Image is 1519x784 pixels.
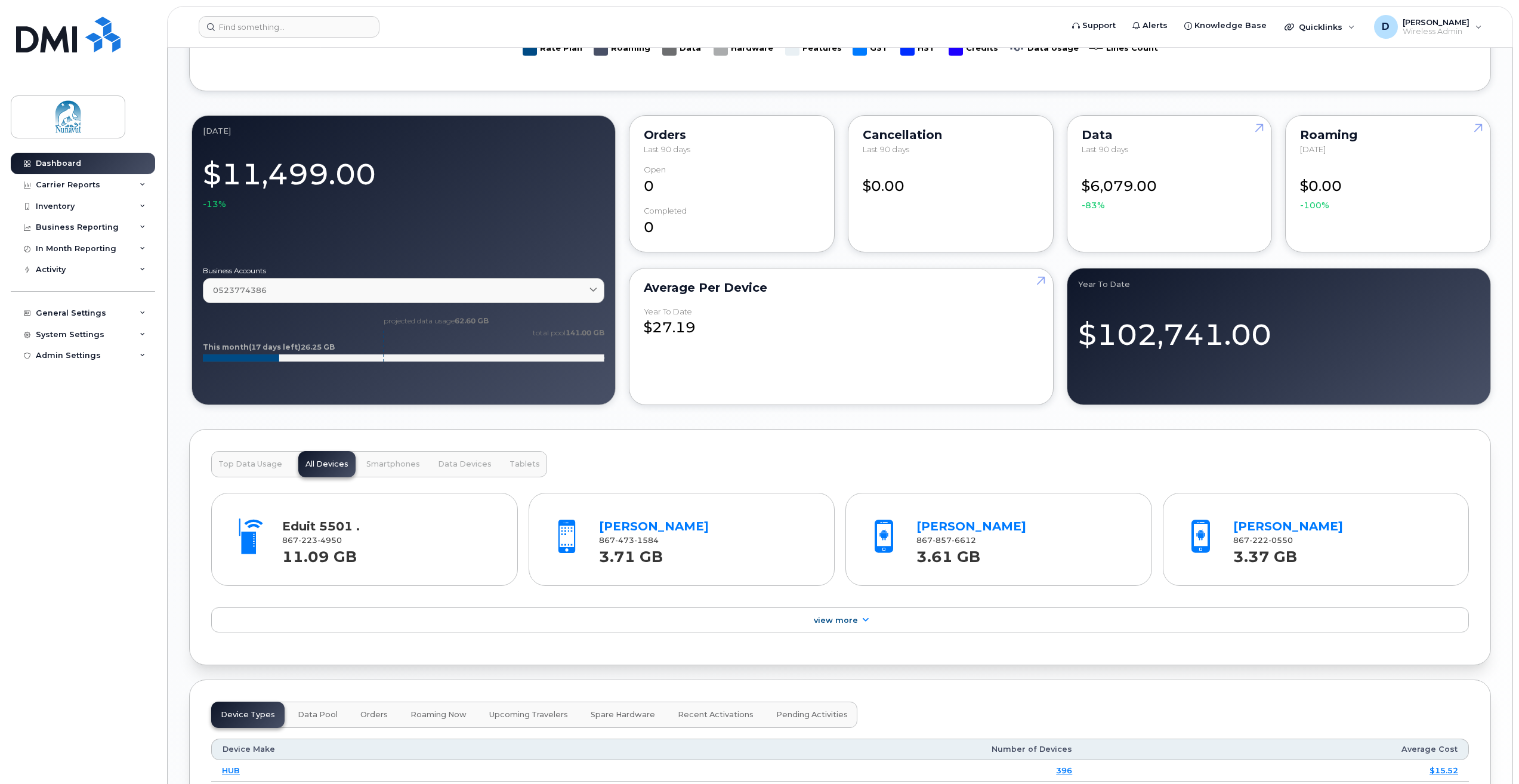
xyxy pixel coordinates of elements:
input: Find something... [199,16,379,38]
span: 4950 [317,536,342,545]
a: Knowledge Base [1176,14,1275,38]
span: 6612 [952,536,976,545]
a: Support [1064,14,1124,38]
g: Rate Plan [523,37,582,60]
a: HUB [222,766,240,775]
span: Knowledge Base [1194,20,1267,32]
g: Credits [949,37,999,60]
span: Orders [360,710,388,720]
a: 0523774386 [203,278,604,303]
span: 473 [615,536,634,545]
div: $11,499.00 [203,150,604,210]
a: View More [211,607,1469,632]
span: Quicklinks [1299,22,1342,32]
span: Support [1082,20,1116,32]
div: Data [1082,130,1258,140]
div: Quicklinks [1276,15,1363,39]
span: Last 90 days [1082,144,1128,154]
span: Top Data Usage [218,459,282,469]
span: Roaming Now [410,710,467,720]
button: Smartphones [359,451,427,477]
div: Average per Device [644,283,1038,292]
a: 396 [1056,766,1072,775]
th: Device Make [211,739,579,760]
div: Year to Date [644,307,692,316]
g: Lines Count [1089,37,1158,60]
div: Year to Date [1078,279,1480,289]
span: 867 [916,536,976,545]
label: Business Accounts [203,267,604,274]
span: Tablets [510,459,540,469]
strong: 3.61 GB [916,541,980,566]
span: Pending Activities [776,710,848,720]
tspan: (17 days left) [249,342,301,351]
span: 0550 [1268,536,1293,545]
div: Roaming [1300,130,1476,140]
span: Data Devices [438,459,492,469]
div: Darryl Smith [1366,15,1490,39]
span: 867 [282,536,342,545]
g: Hardware [714,37,774,60]
strong: 3.37 GB [1233,541,1297,566]
span: -83% [1082,199,1105,211]
span: Last 90 days [644,144,690,154]
div: 0 [644,165,820,196]
span: Wireless Admin [1403,27,1469,36]
div: Orders [644,130,820,140]
div: Open [644,165,666,174]
a: $15.52 [1430,766,1458,775]
button: Top Data Usage [211,451,289,477]
span: Smartphones [366,459,420,469]
span: -13% [203,198,226,210]
a: Eduit 5501 . [282,519,360,533]
a: [PERSON_NAME] [916,519,1026,533]
a: Alerts [1124,14,1176,38]
text: projected data usage [384,316,489,325]
a: [PERSON_NAME] [1233,519,1343,533]
div: $0.00 [863,165,1039,196]
tspan: 26.25 GB [301,342,335,351]
th: Number of Devices [579,739,1083,760]
text: total pool [532,328,604,337]
span: 1584 [634,536,659,545]
strong: 3.71 GB [599,541,663,566]
g: Data [663,37,702,60]
span: 0523774386 [213,285,267,296]
span: Alerts [1143,20,1168,32]
span: Spare Hardware [591,710,655,720]
span: Upcoming Travelers [489,710,568,720]
a: [PERSON_NAME] [599,519,709,533]
g: Data Usage [1011,37,1079,60]
div: $27.19 [644,307,1038,338]
span: 223 [298,536,317,545]
button: Tablets [502,451,547,477]
span: [DATE] [1300,144,1326,154]
span: 867 [599,536,659,545]
div: completed [644,206,687,215]
span: -100% [1300,199,1329,211]
span: D [1382,20,1390,34]
button: Data Devices [431,451,499,477]
span: View More [814,616,858,625]
strong: 11.09 GB [282,541,357,566]
tspan: 141.00 GB [566,328,604,337]
span: Last 90 days [863,144,909,154]
span: [PERSON_NAME] [1403,17,1469,27]
div: August 2025 [203,126,604,136]
g: Legend [523,37,1158,60]
tspan: This month [203,342,249,351]
span: 857 [933,536,952,545]
div: $102,741.00 [1078,304,1480,356]
tspan: 62.60 GB [455,316,489,325]
div: 0 [644,206,820,237]
div: $6,079.00 [1082,165,1258,211]
span: 867 [1233,536,1293,545]
g: Roaming [594,37,651,60]
g: Features [786,37,842,60]
span: Recent Activations [678,710,754,720]
span: Data Pool [298,710,338,720]
span: 222 [1249,536,1268,545]
g: HST [901,37,937,60]
div: Cancellation [863,130,1039,140]
th: Average Cost [1083,739,1469,760]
